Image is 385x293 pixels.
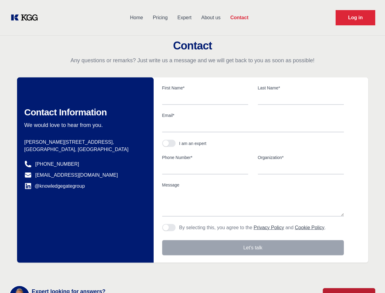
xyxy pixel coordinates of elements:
label: Last Name* [258,85,344,91]
label: Email* [162,112,344,118]
h2: Contact Information [24,107,144,118]
a: Pricing [148,10,173,26]
p: Any questions or remarks? Just write us a message and we will get back to you as soon as possible! [7,57,378,64]
a: [PHONE_NUMBER] [35,161,79,168]
a: Home [125,10,148,26]
div: I am an expert [179,140,207,146]
a: Expert [173,10,196,26]
p: By selecting this, you agree to the and . [179,224,326,231]
a: About us [196,10,225,26]
label: Organization* [258,154,344,161]
button: Let's talk [162,240,344,255]
a: Request Demo [336,10,375,25]
p: [PERSON_NAME][STREET_ADDRESS], [24,139,144,146]
a: Contact [225,10,253,26]
label: Phone Number* [162,154,248,161]
div: Cookie settings [7,287,37,291]
a: [EMAIL_ADDRESS][DOMAIN_NAME] [35,172,118,179]
label: Message [162,182,344,188]
p: [GEOGRAPHIC_DATA], [GEOGRAPHIC_DATA] [24,146,144,153]
iframe: Chat Widget [355,264,385,293]
a: @knowledgegategroup [24,183,85,190]
h2: Contact [7,40,378,52]
label: First Name* [162,85,248,91]
a: Privacy Policy [254,225,284,230]
p: We would love to hear from you. [24,121,144,129]
a: Cookie Policy [295,225,324,230]
a: KOL Knowledge Platform: Talk to Key External Experts (KEE) [10,13,43,23]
